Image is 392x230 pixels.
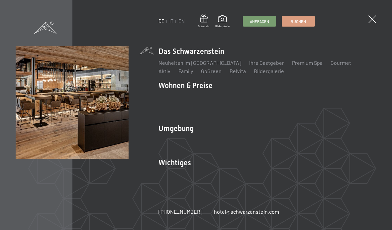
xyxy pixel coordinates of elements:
[291,19,306,24] span: Buchen
[158,208,202,215] a: [PHONE_NUMBER]
[158,208,202,215] span: [PHONE_NUMBER]
[178,18,185,24] a: EN
[158,59,241,66] a: Neuheiten im [GEOGRAPHIC_DATA]
[282,16,315,26] a: Buchen
[201,68,222,74] a: GoGreen
[254,68,284,74] a: Bildergalerie
[198,25,209,28] span: Gutschein
[169,18,173,24] a: IT
[215,25,230,28] span: Bildergalerie
[250,19,269,24] span: Anfragen
[243,16,276,26] a: Anfragen
[214,208,279,215] a: hotel@schwarzenstein.com
[178,68,193,74] a: Family
[158,18,164,24] a: DE
[249,59,284,66] a: Ihre Gastgeber
[230,68,246,74] a: Belvita
[331,59,351,66] a: Gourmet
[198,15,209,28] a: Gutschein
[292,59,323,66] a: Premium Spa
[215,15,230,28] a: Bildergalerie
[158,68,170,74] a: Aktiv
